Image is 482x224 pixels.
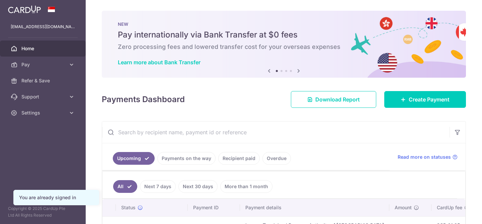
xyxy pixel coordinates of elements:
span: Home [21,45,66,52]
span: Status [121,204,136,211]
a: Next 7 days [140,180,176,193]
a: Download Report [291,91,376,108]
span: Settings [21,109,66,116]
span: CardUp fee [437,204,462,211]
img: Bank transfer banner [102,11,466,78]
span: Support [21,93,66,100]
p: [EMAIL_ADDRESS][DOMAIN_NAME] [11,23,75,30]
a: All [113,180,137,193]
span: Download Report [315,95,360,103]
a: Overdue [262,152,291,165]
span: Amount [395,204,412,211]
span: Refer & Save [21,77,66,84]
img: CardUp [8,5,41,13]
a: Create Payment [384,91,466,108]
a: Next 30 days [178,180,218,193]
a: Upcoming [113,152,155,165]
input: Search by recipient name, payment id or reference [102,122,450,143]
span: Read more on statuses [398,154,451,160]
span: Create Payment [409,95,450,103]
div: You are already signed in [19,194,93,201]
a: Payments on the way [157,152,216,165]
th: Payment details [240,199,389,216]
h6: Zero processing fees and lowered transfer cost for your overseas expenses [118,43,450,51]
th: Payment ID [188,199,240,216]
h5: Pay internationally via Bank Transfer at $0 fees [118,29,450,40]
a: More than 1 month [220,180,272,193]
span: Pay [21,61,66,68]
h4: Payments Dashboard [102,93,185,105]
a: Learn more about Bank Transfer [118,59,200,66]
p: NEW [118,21,450,27]
a: Read more on statuses [398,154,458,160]
a: Recipient paid [218,152,260,165]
